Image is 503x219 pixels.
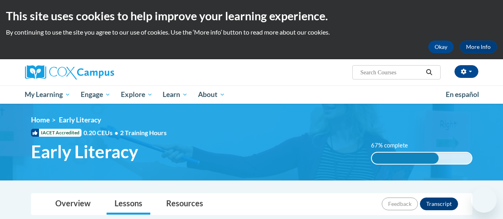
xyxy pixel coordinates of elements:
div: 67% complete [372,153,439,164]
a: Explore [116,85,158,104]
span: About [198,90,225,99]
iframe: Button to launch messaging window, conversation in progress [471,187,497,213]
span: 0.20 CEUs [84,128,120,137]
a: Cox Campus [25,65,168,79]
button: Search [423,68,435,77]
a: Overview [47,194,99,215]
span: En español [446,90,479,99]
input: Search Courses [359,68,423,77]
span: 2 Training Hours [120,129,167,136]
a: More Info [460,41,497,53]
span: Early Literacy [31,141,138,162]
span: IACET Accredited [31,129,82,137]
a: Home [31,116,50,124]
a: Learn [157,85,193,104]
span: Explore [121,90,153,99]
img: Cox Campus [25,65,114,79]
button: Feedback [382,198,418,210]
a: Lessons [107,194,150,215]
span: Early Literacy [59,116,101,124]
a: My Learning [20,85,76,104]
h2: This site uses cookies to help improve your learning experience. [6,8,497,24]
span: • [115,129,118,136]
span: Engage [81,90,111,99]
label: 67% complete [371,141,417,150]
span: Learn [163,90,188,99]
button: Okay [428,41,454,53]
a: About [193,85,230,104]
a: En español [441,86,484,103]
button: Transcript [420,198,458,210]
div: Main menu [19,85,484,104]
button: Account Settings [454,65,478,78]
a: Resources [158,194,211,215]
span: My Learning [25,90,70,99]
p: By continuing to use the site you agree to our use of cookies. Use the ‘More info’ button to read... [6,28,497,37]
a: Engage [76,85,116,104]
